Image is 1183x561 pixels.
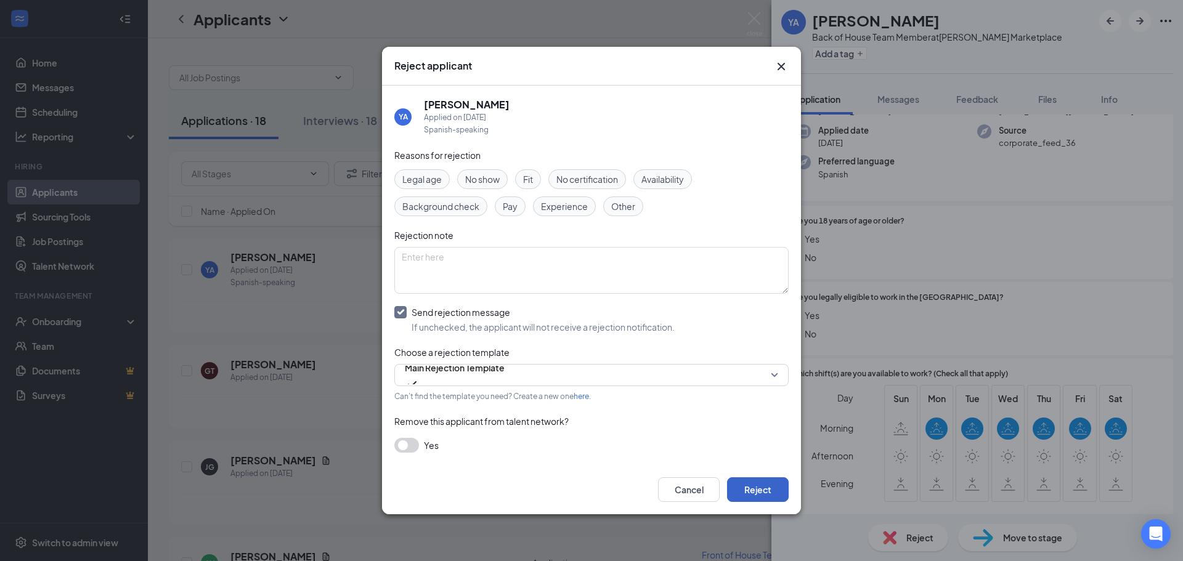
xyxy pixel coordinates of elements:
span: No show [465,172,500,186]
span: Legal age [402,172,442,186]
span: Rejection note [394,230,453,241]
div: YA [399,111,408,122]
button: Close [774,59,789,74]
span: Choose a rejection template [394,347,510,358]
span: Other [611,200,635,213]
span: Experience [541,200,588,213]
div: Open Intercom Messenger [1141,519,1171,549]
button: Cancel [658,477,720,502]
div: Spanish-speaking [424,124,510,136]
h3: Reject applicant [394,59,472,73]
span: Reasons for rejection [394,150,481,161]
div: Applied on [DATE] [424,111,510,124]
span: Background check [402,200,479,213]
h5: [PERSON_NAME] [424,98,510,111]
span: No certification [556,172,618,186]
span: Pay [503,200,518,213]
span: Remove this applicant from talent network? [394,416,569,427]
a: here [574,392,589,401]
span: Main Rejection Template [405,358,505,377]
span: Yes [424,438,439,453]
span: Can't find the template you need? Create a new one . [394,392,591,401]
svg: Checkmark [405,377,420,392]
span: Availability [641,172,684,186]
svg: Cross [774,59,789,74]
button: Reject [727,477,789,502]
span: Fit [523,172,533,186]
